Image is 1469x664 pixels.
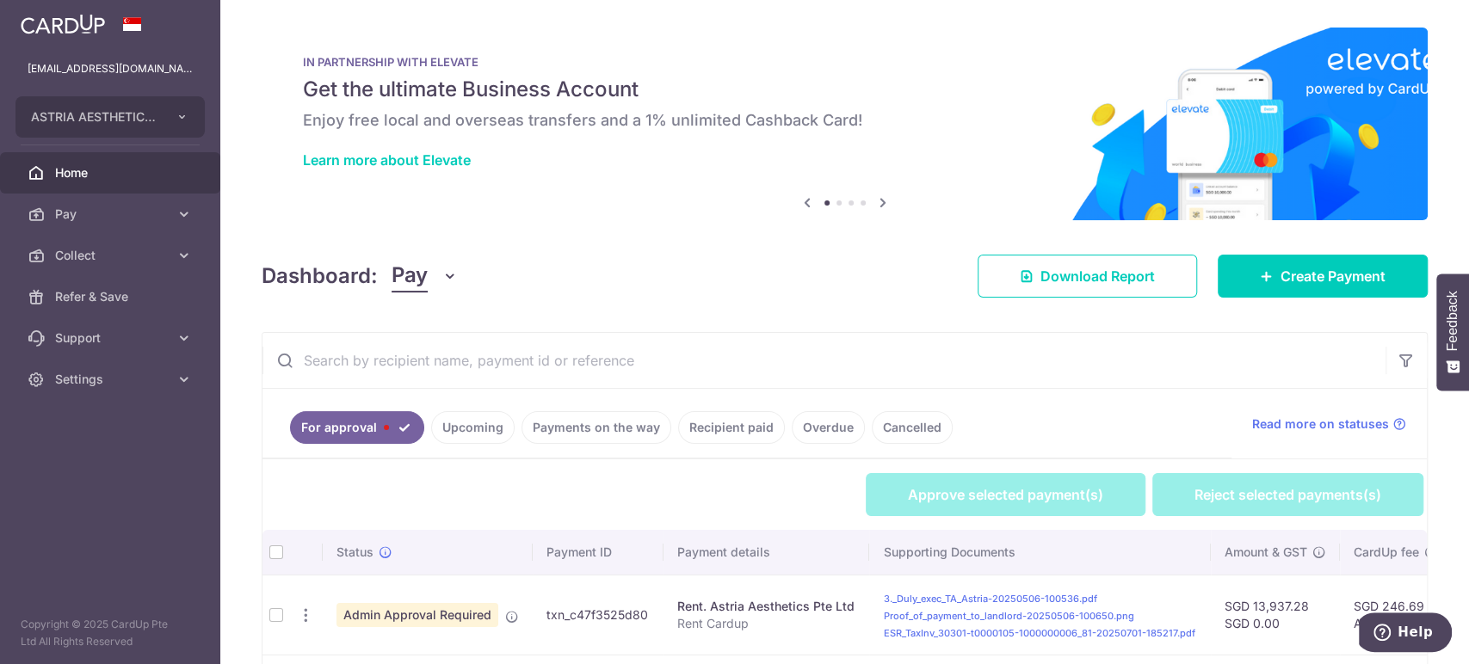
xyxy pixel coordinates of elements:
button: Feedback - Show survey [1436,274,1469,390]
span: Collect [55,247,169,264]
h4: Dashboard: [262,261,378,292]
a: Download Report [978,255,1197,298]
h5: Get the ultimate Business Account [303,76,1386,103]
th: Payment ID [533,530,664,575]
p: Rent Cardup [677,615,855,632]
a: Overdue [792,411,865,444]
span: CardUp fee [1354,544,1419,561]
a: Cancelled [872,411,953,444]
th: Supporting Documents [869,530,1210,575]
span: ASTRIA AESTHETICS PTE. LTD. [31,108,158,126]
span: Refer & Save [55,288,169,305]
a: Proof_of_payment_to_landlord-20250506-100650.png [883,610,1133,622]
div: Rent. Astria Aesthetics Pte Ltd [677,598,855,615]
span: Read more on statuses [1252,415,1389,433]
span: Support [55,329,169,347]
th: Payment details [664,530,869,575]
span: Create Payment [1281,266,1386,286]
span: Status [336,544,373,561]
a: Create Payment [1218,255,1428,298]
span: Admin Approval Required [336,603,498,627]
a: Learn more about Elevate [303,151,471,169]
td: SGD 246.69 AMA177 [1340,575,1452,655]
button: ASTRIA AESTHETICS PTE. LTD. [15,96,205,138]
p: [EMAIL_ADDRESS][DOMAIN_NAME] [28,60,193,77]
h6: Enjoy free local and overseas transfers and a 1% unlimited Cashback Card! [303,110,1386,131]
a: Upcoming [431,411,515,444]
span: Home [55,164,169,181]
a: Recipient paid [678,411,785,444]
a: Payments on the way [522,411,671,444]
a: 3._Duly_exec_TA_Astria-20250506-100536.pdf [883,593,1096,605]
td: SGD 13,937.28 SGD 0.00 [1211,575,1341,655]
span: Pay [55,206,169,223]
img: Renovation banner [262,28,1428,220]
td: txn_c47f3525d80 [533,575,664,655]
span: Pay [392,260,428,292]
p: IN PARTNERSHIP WITH ELEVATE [303,55,1386,69]
a: For approval [290,411,424,444]
a: Read more on statuses [1252,415,1406,433]
img: CardUp [21,14,105,34]
span: Feedback [1445,291,1460,351]
span: Download Report [1040,266,1155,286]
span: Settings [55,371,169,388]
a: ESR_TaxInv_30301-t0000105-1000000006_81-20250701-185217.pdf [883,627,1194,639]
button: Pay [392,260,458,292]
span: Amount & GST [1225,544,1307,561]
input: Search by recipient name, payment id or reference [262,333,1386,388]
iframe: Opens a widget where you can find more information [1359,612,1452,655]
